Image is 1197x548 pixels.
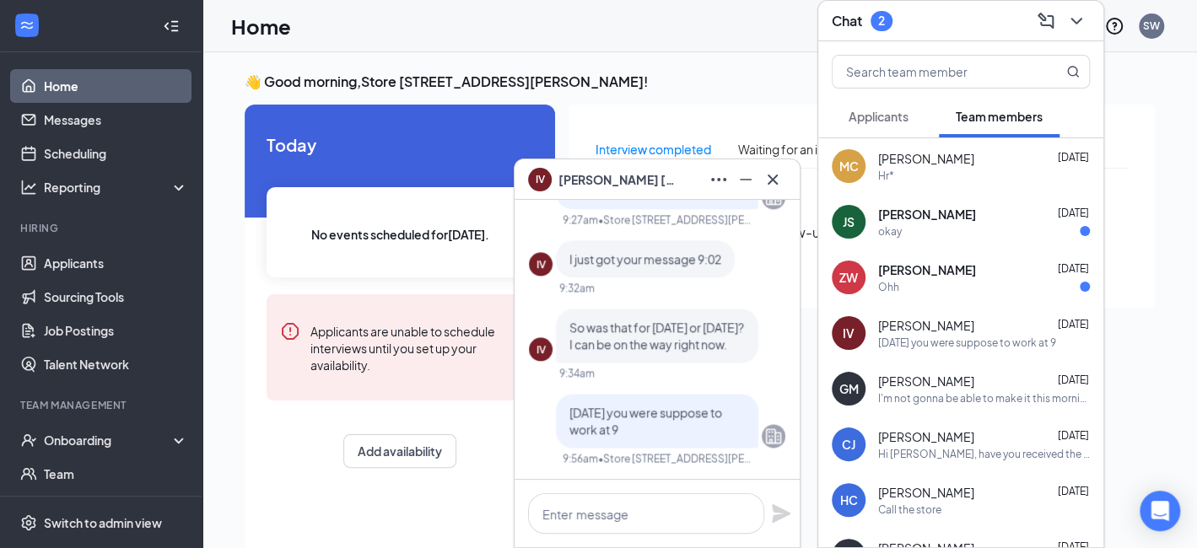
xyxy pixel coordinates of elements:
[19,17,35,34] svg: WorkstreamLogo
[559,281,595,295] div: 9:32am
[956,109,1043,124] span: Team members
[44,314,188,347] a: Job Postings
[878,484,974,501] span: [PERSON_NAME]
[44,457,188,491] a: Team
[763,169,783,190] svg: Cross
[1058,207,1089,219] span: [DATE]
[843,213,855,230] div: JS
[231,12,291,40] h1: Home
[833,56,1033,88] input: Search team member
[245,73,1155,91] h3: 👋 Good morning, Store [STREET_ADDRESS][PERSON_NAME] !
[849,109,909,124] span: Applicants
[709,169,729,190] svg: Ellipses
[20,221,185,235] div: Hiring
[1036,11,1056,31] svg: ComposeMessage
[563,451,598,465] div: 9:56am
[44,103,188,137] a: Messages
[343,434,456,468] button: Add availability
[310,321,520,373] div: Applicants are unable to schedule interviews until you set up your availability.
[44,280,188,314] a: Sourcing Tools
[878,150,974,167] span: [PERSON_NAME]
[878,280,899,294] div: Ohh
[280,321,300,341] svg: Error
[878,317,974,334] span: [PERSON_NAME]
[1104,16,1124,36] svg: QuestionInfo
[843,325,855,341] div: IV
[878,336,1056,350] div: [DATE] you were suppose to work at 9
[44,491,188,524] a: Documents
[569,251,721,266] span: I just got your message 9:02
[840,492,858,508] div: HC
[878,13,885,28] div: 2
[44,432,174,449] div: Onboarding
[44,137,188,170] a: Scheduling
[878,428,974,445] span: [PERSON_NAME]
[44,69,188,103] a: Home
[878,373,974,390] span: [PERSON_NAME]
[839,158,859,175] div: MC
[736,169,756,190] svg: Minimize
[763,426,784,446] svg: Company
[878,391,1090,406] div: I'm not gonna be able to make it this morning to sign the papers but I will be able to make it to...
[569,320,744,352] span: So was that for [DATE] or [DATE]? I can be on the way right now.
[20,514,37,531] svg: Settings
[536,342,546,357] div: IV
[738,140,865,158] div: Waiting for an interview
[878,224,902,239] div: okay
[598,451,755,465] span: • Store [STREET_ADDRESS][PERSON_NAME]
[1058,485,1089,497] span: [DATE]
[878,447,1090,461] div: Hi [PERSON_NAME], have you received the onboarding paperwork through your e-mail.
[20,432,37,449] svg: UserCheck
[1058,262,1089,275] span: [DATE]
[1058,151,1089,164] span: [DATE]
[569,405,722,437] span: [DATE] you were suppose to work at 9
[598,212,755,227] span: • Store [STREET_ADDRESS][PERSON_NAME]
[832,12,862,30] h3: Chat
[44,347,188,381] a: Talent Network
[536,257,546,271] div: IV
[878,261,976,278] span: [PERSON_NAME]
[1066,65,1080,78] svg: MagnifyingGlass
[839,380,859,397] div: GM
[759,166,786,193] button: Cross
[878,502,941,517] div: Call the store
[1058,373,1089,386] span: [DATE]
[596,140,711,158] div: Interview completed
[44,246,188,280] a: Applicants
[20,179,37,196] svg: Analysis
[44,514,162,531] div: Switch to admin view
[705,166,732,193] button: Ellipses
[732,166,759,193] button: Minimize
[311,225,489,244] span: No events scheduled for [DATE] .
[842,436,855,453] div: CJ
[771,503,791,524] svg: Plane
[1058,429,1089,442] span: [DATE]
[1063,8,1090,35] button: ChevronDown
[559,366,595,380] div: 9:34am
[563,212,598,227] div: 9:27am
[839,269,858,286] div: ZW
[1066,11,1086,31] svg: ChevronDown
[1058,318,1089,330] span: [DATE]
[878,206,976,223] span: [PERSON_NAME]
[163,18,180,35] svg: Collapse
[267,132,533,158] span: Today
[1033,8,1060,35] button: ComposeMessage
[44,179,189,196] div: Reporting
[20,398,185,412] div: Team Management
[1140,491,1180,531] div: Open Intercom Messenger
[558,170,677,189] span: [PERSON_NAME] [PERSON_NAME]
[1143,19,1160,33] div: SW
